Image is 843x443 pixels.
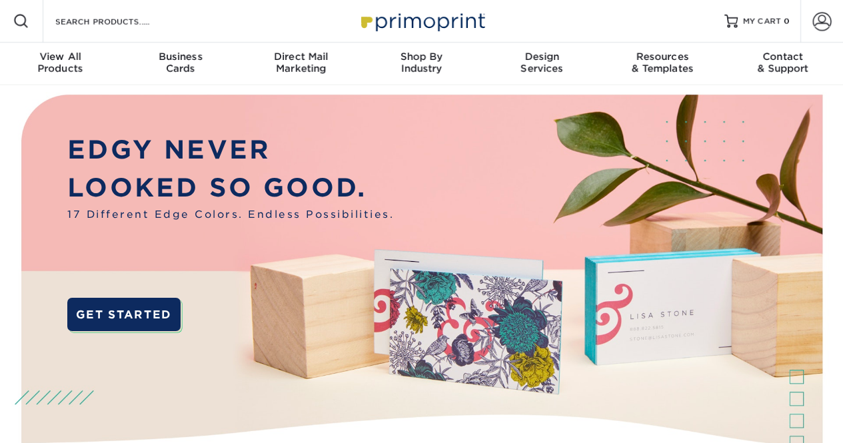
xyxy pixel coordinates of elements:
span: Design [482,51,602,63]
div: & Support [722,51,843,75]
input: SEARCH PRODUCTS..... [54,13,184,29]
span: MY CART [743,16,781,27]
p: EDGY NEVER [67,131,394,169]
span: Business [121,51,241,63]
span: Contact [722,51,843,63]
a: Direct MailMarketing [241,43,361,85]
span: Resources [602,51,723,63]
span: 17 Different Edge Colors. Endless Possibilities. [67,207,394,222]
span: 0 [784,17,790,26]
a: DesignServices [482,43,602,85]
span: Shop By [361,51,482,63]
div: & Templates [602,51,723,75]
div: Cards [121,51,241,75]
a: Resources& Templates [602,43,723,85]
a: BusinessCards [121,43,241,85]
span: Direct Mail [241,51,361,63]
p: LOOKED SO GOOD. [67,169,394,207]
img: Primoprint [355,7,488,35]
div: Industry [361,51,482,75]
a: GET STARTED [67,298,180,331]
div: Services [482,51,602,75]
a: Contact& Support [722,43,843,85]
div: Marketing [241,51,361,75]
a: Shop ByIndustry [361,43,482,85]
